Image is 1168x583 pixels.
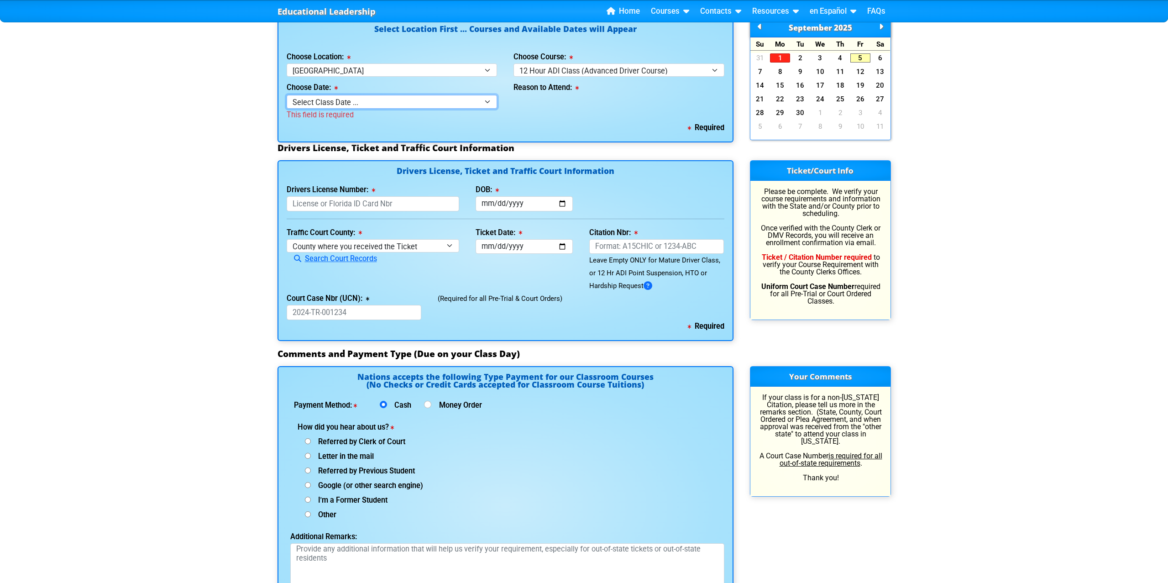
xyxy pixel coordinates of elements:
[850,53,870,63] a: 5
[770,95,790,104] a: 22
[830,95,850,104] a: 25
[589,229,638,236] label: Citation Nbr:
[810,67,830,76] a: 10
[429,292,732,320] div: (Required for all Pre-Trial & Court Orders)
[305,467,311,473] input: Referred by Previous Student
[830,108,850,117] a: 2
[762,253,872,262] b: Ticket / Citation Number required
[290,533,399,541] label: Additional Remarks:
[749,5,802,18] a: Resources
[770,122,790,131] a: 6
[311,437,405,446] span: Referred by Clerk of Court
[790,122,810,131] a: 7
[476,239,573,254] input: mm/dd/yyyy
[810,108,830,117] a: 1
[810,37,830,51] div: We
[311,452,374,461] span: Letter in the mail
[750,108,770,117] a: 28
[305,497,311,503] input: I'm a Former Student
[287,373,724,392] h4: Nations accepts the following Type Payment for our Classroom Courses (No Checks or Credit Cards a...
[870,95,890,104] a: 27
[305,438,311,444] input: Referred by Clerk of Court
[287,254,377,263] a: Search Court Records
[790,95,810,104] a: 23
[790,37,810,51] div: Tu
[759,188,882,305] p: Please be complete. We verify your course requirements and information with the State and/or Coun...
[278,4,376,19] a: Educational Leadership
[287,305,422,320] input: 2024-TR-001234
[810,122,830,131] a: 8
[688,123,724,132] b: Required
[750,367,890,387] h3: Your Comments
[850,108,870,117] a: 3
[305,482,311,488] input: Google (or other search engine)
[305,511,311,517] input: Other
[870,108,890,117] a: 4
[850,67,870,76] a: 12
[870,53,890,63] a: 6
[790,108,810,117] a: 30
[287,295,369,302] label: Court Case Nbr (UCN):
[697,5,745,18] a: Contacts
[311,481,423,490] span: Google (or other search engine)
[298,424,440,431] label: How did you hear about us?
[789,22,832,33] span: September
[870,81,890,90] a: 20
[790,53,810,63] a: 2
[870,67,890,76] a: 13
[750,95,770,104] a: 21
[294,402,367,409] label: Payment Method:
[750,37,770,51] div: Su
[830,53,850,63] a: 4
[810,81,830,90] a: 17
[830,81,850,90] a: 18
[287,229,362,236] label: Traffic Court County:
[287,186,375,194] label: Drivers License Number:
[391,402,415,409] label: Cash
[589,239,724,254] input: Format: A15CHIC or 1234-ABC
[750,81,770,90] a: 14
[287,109,498,121] div: This field is required
[770,37,790,51] div: Mo
[278,348,891,359] h3: Comments and Payment Type (Due on your Class Day)
[287,167,724,177] h4: Drivers License, Ticket and Traffic Court Information
[761,282,854,291] b: Uniform Court Case Number
[830,122,850,131] a: 9
[830,37,850,51] div: Th
[780,452,882,467] u: is required for all out-of-state requirements
[770,53,790,63] a: 1
[305,453,311,459] input: Letter in the mail
[850,95,870,104] a: 26
[770,67,790,76] a: 8
[688,322,724,331] b: Required
[750,122,770,131] a: 5
[770,81,790,90] a: 15
[278,142,891,153] h3: Drivers License, Ticket and Traffic Court Information
[287,53,351,61] label: Choose Location:
[750,67,770,76] a: 7
[864,5,889,18] a: FAQs
[476,229,522,236] label: Ticket Date:
[435,402,482,409] label: Money Order
[311,496,388,504] span: I'm a Former Student
[311,467,415,475] span: Referred by Previous Student
[770,108,790,117] a: 29
[759,394,882,482] p: If your class is for a non-[US_STATE] Citation, please tell us more in the remarks section. (Stat...
[287,84,338,91] label: Choose Date:
[810,95,830,104] a: 24
[834,22,852,33] span: 2025
[603,5,644,18] a: Home
[287,25,724,44] h4: Select Location First ... Courses and Available Dates will Appear
[476,196,573,211] input: mm/dd/yyyy
[850,81,870,90] a: 19
[850,37,870,51] div: Fr
[589,254,724,292] div: Leave Empty ONLY for Mature Driver Class, or 12 Hr ADI Point Suspension, HTO or Hardship Request
[750,53,770,63] a: 31
[790,67,810,76] a: 9
[513,84,579,91] label: Reason to Attend:
[287,196,460,211] input: License or Florida ID Card Nbr
[790,81,810,90] a: 16
[806,5,860,18] a: en Español
[830,67,850,76] a: 11
[870,122,890,131] a: 11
